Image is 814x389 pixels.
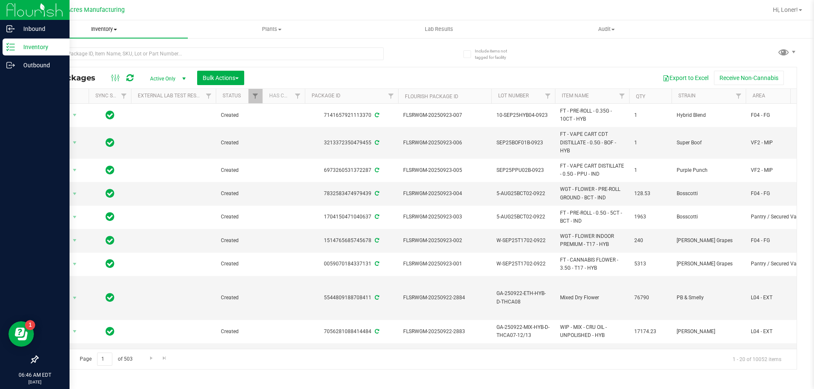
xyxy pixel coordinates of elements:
[221,237,257,245] span: Created
[8,321,34,347] iframe: Resource center
[304,260,399,268] div: 0059070184337131
[374,261,379,267] span: Sync from Compliance System
[355,20,523,38] a: Lab Results
[106,258,114,270] span: In Sync
[753,93,765,99] a: Area
[106,188,114,199] span: In Sync
[636,94,645,99] a: Qty
[403,166,486,174] span: FLSRWGM-20250923-005
[496,260,550,268] span: W-SEP25T1702-0922
[523,20,690,38] a: Audit
[615,89,629,103] a: Filter
[374,140,379,146] span: Sync from Compliance System
[496,213,550,221] span: 5-AUG25BCT02-0922
[374,112,379,118] span: Sync from Compliance System
[405,94,458,99] a: Flourish Package ID
[496,190,550,198] span: 5-AUG25BCT02-0922
[677,190,741,198] span: Bosscotti
[70,292,80,304] span: select
[202,89,216,103] a: Filter
[403,111,486,119] span: FLSRWGM-20250923-007
[560,209,624,225] span: FT - PRE-ROLL - 0.5G - 5CT - BCT - IND
[560,294,624,302] span: Mixed Dry Flower
[562,93,589,99] a: Item Name
[773,6,798,13] span: Hi, Loner!
[496,237,550,245] span: W-SEP25T1702-0922
[403,237,486,245] span: FLSRWGM-20250923-002
[106,137,114,149] span: In Sync
[106,292,114,303] span: In Sync
[70,211,80,223] span: select
[72,353,139,366] span: Page of 503
[6,61,15,69] inline-svg: Outbound
[203,74,239,81] span: Bulk Actions
[751,190,804,198] span: F04 - FG
[106,235,114,246] span: In Sync
[304,294,399,302] div: 5544809188708411
[677,328,741,336] span: [PERSON_NAME]
[221,190,257,198] span: Created
[44,73,104,83] span: All Packages
[188,20,355,38] a: Plants
[304,111,399,119] div: 7141657921113370
[751,166,804,174] span: VF2 - MIP
[221,111,257,119] span: Created
[403,190,486,198] span: FLSRWGM-20250923-004
[70,188,80,200] span: select
[634,111,666,119] span: 1
[374,167,379,173] span: Sync from Compliance System
[25,320,35,330] iframe: Resource center unread badge
[221,166,257,174] span: Created
[97,353,112,366] input: 1
[20,25,188,33] span: Inventory
[751,260,804,268] span: Pantry / Secured Vault
[498,93,529,99] a: Lot Number
[634,237,666,245] span: 240
[657,71,714,85] button: Export to Excel
[496,166,550,174] span: SEP25PPU02B-0923
[751,139,804,147] span: VF2 - MIP
[6,25,15,33] inline-svg: Inbound
[20,20,188,38] a: Inventory
[223,93,241,99] a: Status
[291,89,305,103] a: Filter
[145,353,157,364] a: Go to the next page
[95,93,128,99] a: Sync Status
[374,328,379,334] span: Sync from Compliance System
[751,111,804,119] span: F04 - FG
[496,111,550,119] span: 10-SEP25HYB04-0923
[403,139,486,147] span: FLSRWGM-20250923-006
[106,109,114,121] span: In Sync
[751,237,804,245] span: F04 - FG
[677,213,741,221] span: Bosscotti
[634,213,666,221] span: 1963
[304,190,399,198] div: 7832583474979439
[560,323,624,339] span: WIP - MIX - CRU OIL - UNPOLISHED - HYB
[751,328,804,336] span: L04 - EXT
[496,139,550,147] span: SEP25BOF01B-0923
[117,89,131,103] a: Filter
[677,260,741,268] span: [PERSON_NAME] Grapes
[677,139,741,147] span: Super Boof
[304,139,399,147] div: 3213372350479455
[634,260,666,268] span: 5313
[560,107,624,123] span: FT - PRE-ROLL - 0.35G - 10CT - HYB
[560,256,624,272] span: FT - CANNABIS FLOWER - 3.5G - T17 - HYB
[70,164,80,176] span: select
[221,139,257,147] span: Created
[6,43,15,51] inline-svg: Inventory
[560,232,624,248] span: WGT - FLOWER INDOOR PREMIUM - T17 - HYB
[560,130,624,155] span: FT - VAPE CART CDT DISTILLATE - 0.5G - BOF - HYB
[15,60,66,70] p: Outbound
[188,25,355,33] span: Plants
[751,294,804,302] span: L04 - EXT
[523,25,690,33] span: Audit
[413,25,465,33] span: Lab Results
[677,237,741,245] span: [PERSON_NAME] Grapes
[634,190,666,198] span: 128.53
[4,371,66,379] p: 06:46 AM EDT
[70,258,80,270] span: select
[732,89,746,103] a: Filter
[403,328,486,336] span: FLSRWGM-20250922-2883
